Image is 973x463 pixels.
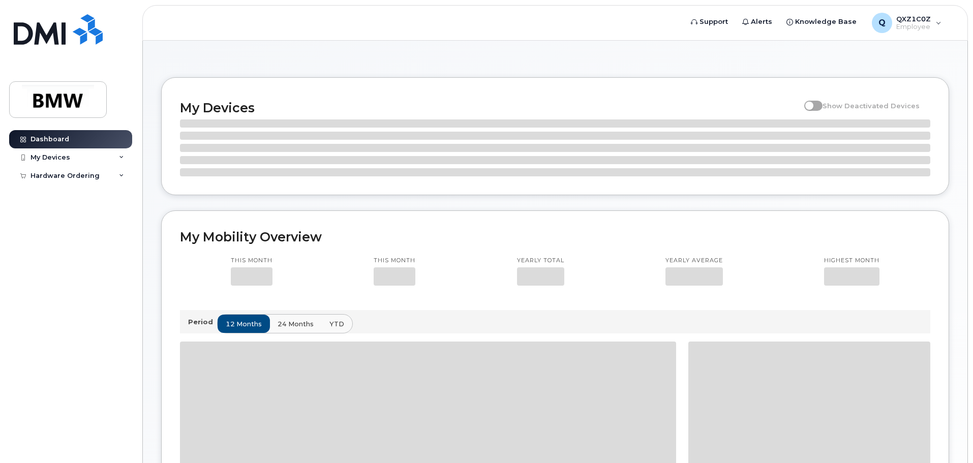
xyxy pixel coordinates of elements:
h2: My Mobility Overview [180,229,930,244]
p: This month [231,257,272,265]
p: Yearly average [665,257,723,265]
input: Show Deactivated Devices [804,96,812,104]
span: 24 months [278,319,314,329]
p: Period [188,317,217,327]
p: Highest month [824,257,879,265]
p: Yearly total [517,257,564,265]
p: This month [374,257,415,265]
span: YTD [329,319,344,329]
h2: My Devices [180,100,799,115]
span: Show Deactivated Devices [823,102,920,110]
